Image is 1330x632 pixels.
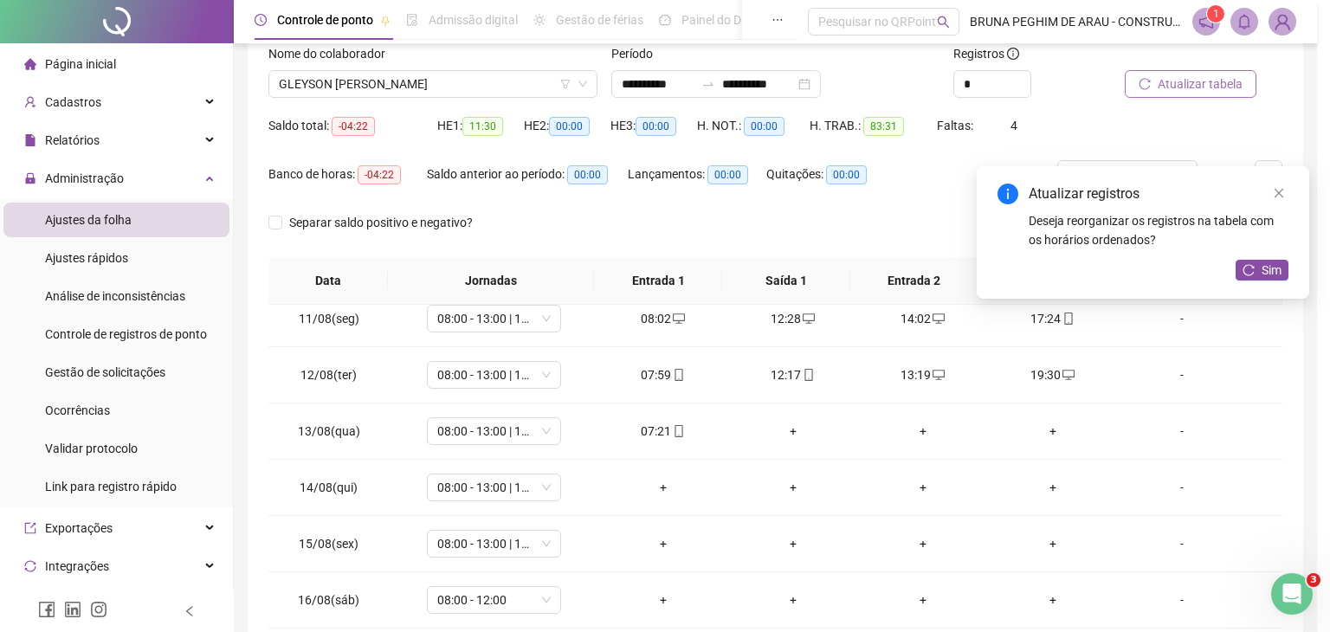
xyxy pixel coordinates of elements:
span: reload [1243,264,1255,276]
div: Atualizar registros [1029,184,1288,204]
span: 3 [1307,573,1320,587]
span: close [1273,187,1285,199]
a: Close [1269,184,1288,203]
iframe: Intercom live chat [1271,573,1313,615]
span: Sim [1262,261,1282,280]
button: Sim [1236,260,1288,281]
div: Deseja reorganizar os registros na tabela com os horários ordenados? [1029,211,1288,249]
span: info-circle [997,184,1018,204]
